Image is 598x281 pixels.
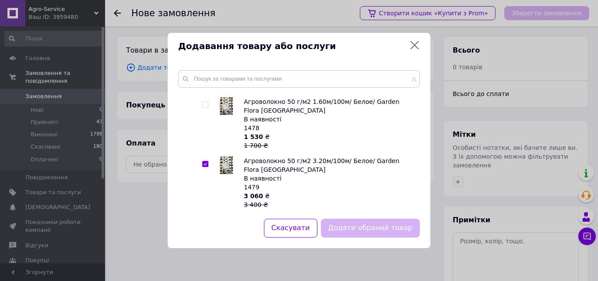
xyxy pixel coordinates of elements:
[244,133,263,140] b: 1 530
[244,201,268,208] span: 3 400 ₴
[244,142,268,149] span: 1 700 ₴
[244,192,415,209] div: ₴
[264,219,317,238] button: Скасувати
[178,70,420,88] input: Пошук за товарами та послугами
[244,115,415,124] div: В наявності
[178,40,406,53] span: Додавання товару або послуги
[244,132,415,150] div: ₴
[244,98,399,114] span: Агроволокно 50 г/м2 1.60м/100м/ Белое/ Garden Flora [GEOGRAPHIC_DATA]
[220,97,233,115] img: Агроволокно 50 г/м2 1.60м/100м/ Белое/ Garden Flora Польша
[244,124,260,132] span: 1478
[244,192,263,199] b: 3 060
[244,157,399,173] span: Агроволокно 50 г/м2 3.20м/100м/ Белое/ Garden Flora [GEOGRAPHIC_DATA]
[244,174,415,183] div: В наявності
[244,184,260,191] span: 1479
[220,157,233,174] img: Агроволокно 50 г/м2 3.20м/100м/ Белое/ Garden Flora Польша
